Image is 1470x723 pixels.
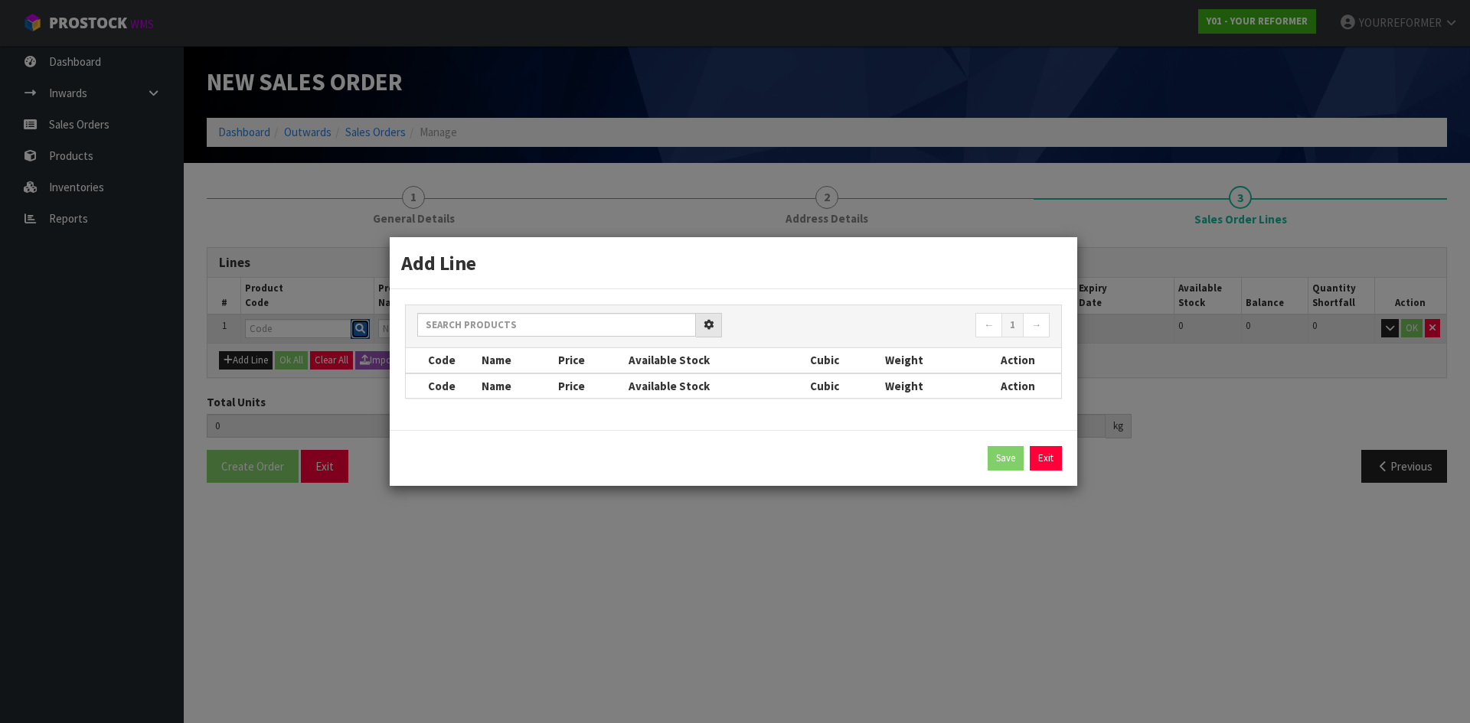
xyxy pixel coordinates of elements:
th: Price [554,373,625,398]
th: Name [478,373,554,398]
th: Price [554,348,625,373]
a: Exit [1030,446,1062,471]
th: Cubic [806,348,881,373]
th: Code [406,373,478,398]
th: Cubic [806,373,881,398]
button: Save [988,446,1024,471]
th: Action [975,348,1061,373]
th: Code [406,348,478,373]
th: Name [478,348,554,373]
input: Search products [417,313,696,337]
nav: Page navigation [745,313,1050,340]
th: Action [975,373,1061,398]
a: ← [975,313,1002,337]
th: Available Stock [625,348,806,373]
h3: Add Line [401,249,1066,277]
a: 1 [1001,313,1024,337]
th: Weight [881,373,975,398]
a: → [1023,313,1050,337]
th: Weight [881,348,975,373]
th: Available Stock [625,373,806,398]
